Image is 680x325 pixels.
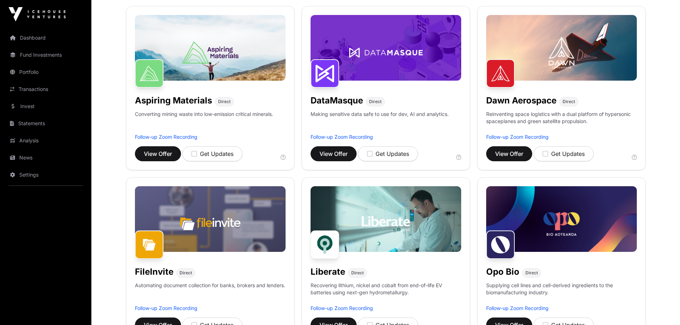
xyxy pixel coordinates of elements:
[182,146,242,161] button: Get Updates
[563,99,575,105] span: Direct
[6,116,86,131] a: Statements
[135,186,286,252] img: File-Invite-Banner.jpg
[135,230,163,259] img: FileInvite
[135,111,273,133] p: Converting mining waste into low-emission critical minerals.
[311,111,449,133] p: Making sensitive data safe to use for dev, AI and analytics.
[180,270,192,276] span: Direct
[486,111,637,133] p: Reinventing space logistics with a dual platform of hypersonic spaceplanes and green satellite pr...
[135,146,181,161] button: View Offer
[319,149,348,158] span: View Offer
[358,146,418,161] button: Get Updates
[486,230,515,259] img: Opo Bio
[6,81,86,97] a: Transactions
[367,149,409,158] div: Get Updates
[135,266,173,278] h1: FileInvite
[311,186,461,252] img: Liberate-Banner.jpg
[6,47,86,63] a: Fund Investments
[486,15,637,81] img: Dawn-Banner.jpg
[311,15,461,81] img: DataMasque-Banner.jpg
[486,146,532,161] button: View Offer
[6,167,86,183] a: Settings
[311,59,339,88] img: DataMasque
[311,134,373,140] a: Follow-up Zoom Recording
[135,15,286,81] img: Aspiring-Banner.jpg
[6,133,86,148] a: Analysis
[135,305,197,311] a: Follow-up Zoom Recording
[135,282,285,305] p: Automating document collection for banks, brokers and lenders.
[486,266,519,278] h1: Opo Bio
[311,266,345,278] h1: Liberate
[486,186,637,252] img: Opo-Bio-Banner.jpg
[191,149,233,158] div: Get Updates
[218,99,231,105] span: Direct
[311,282,461,305] p: Recovering lithium, nickel and cobalt from end-of-life EV batteries using next-gen hydrometallurgy.
[6,64,86,80] a: Portfolio
[135,134,197,140] a: Follow-up Zoom Recording
[351,270,364,276] span: Direct
[369,99,382,105] span: Direct
[644,291,680,325] iframe: Chat Widget
[534,146,594,161] button: Get Updates
[486,305,549,311] a: Follow-up Zoom Recording
[486,95,556,106] h1: Dawn Aerospace
[6,30,86,46] a: Dashboard
[543,149,585,158] div: Get Updates
[486,134,549,140] a: Follow-up Zoom Recording
[311,305,373,311] a: Follow-up Zoom Recording
[6,150,86,166] a: News
[525,270,538,276] span: Direct
[144,149,172,158] span: View Offer
[311,230,339,259] img: Liberate
[135,59,163,88] img: Aspiring Materials
[135,95,212,106] h1: Aspiring Materials
[495,149,523,158] span: View Offer
[486,282,637,296] p: Supplying cell lines and cell-derived ingredients to the biomanufacturing industry.
[486,59,515,88] img: Dawn Aerospace
[6,98,86,114] a: Invest
[9,7,66,21] img: Icehouse Ventures Logo
[311,95,363,106] h1: DataMasque
[311,146,357,161] button: View Offer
